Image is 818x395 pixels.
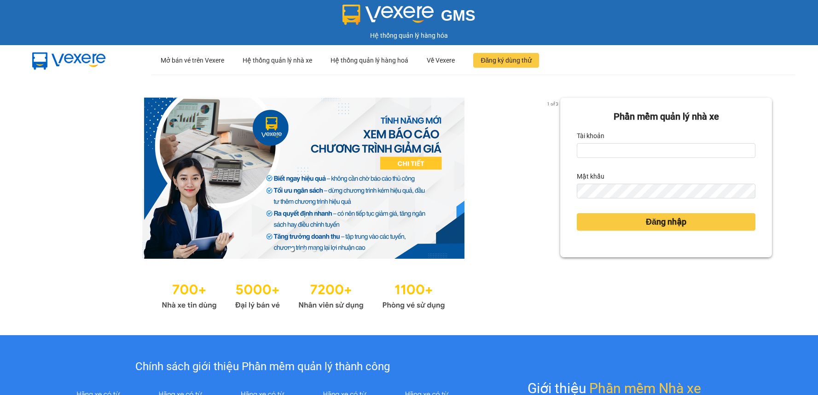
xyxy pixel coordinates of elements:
a: GMS [342,14,476,21]
div: Mở bán vé trên Vexere [161,46,224,75]
label: Tài khoản [577,128,604,143]
span: Đăng ký dùng thử [481,55,532,65]
div: Hệ thống quản lý hàng hoá [331,46,408,75]
li: slide item 2 [302,248,305,251]
li: slide item 1 [290,248,294,251]
div: Hệ thống quản lý nhà xe [243,46,312,75]
div: Về Vexere [427,46,455,75]
p: 1 of 3 [544,98,560,110]
img: mbUUG5Q.png [23,45,115,76]
button: Đăng ký dùng thử [473,53,539,68]
li: slide item 3 [313,248,316,251]
span: GMS [441,7,476,24]
div: Hệ thống quản lý hàng hóa [2,30,816,41]
img: Statistics.png [162,277,445,312]
div: Chính sách giới thiệu Phần mềm quản lý thành công [57,358,467,376]
button: previous slide / item [46,98,59,259]
div: Phần mềm quản lý nhà xe [577,110,755,124]
img: logo 2 [342,5,434,25]
span: Đăng nhập [646,215,686,228]
button: Đăng nhập [577,213,755,231]
input: Tài khoản [577,143,755,158]
button: next slide / item [547,98,560,259]
input: Mật khẩu [577,184,755,198]
label: Mật khẩu [577,169,604,184]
